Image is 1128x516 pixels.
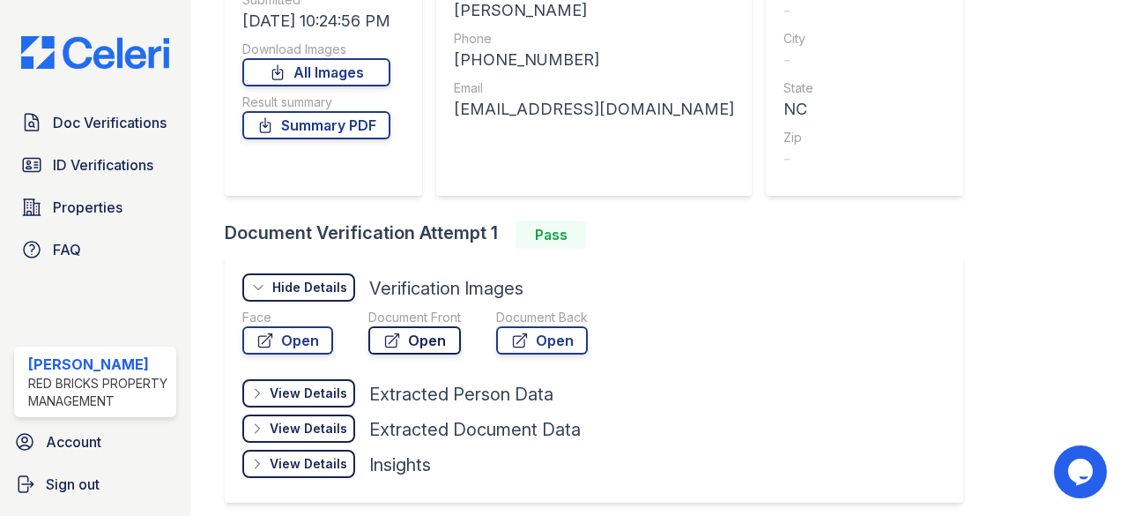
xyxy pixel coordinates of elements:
[7,36,183,70] img: CE_Logo_Blue-a8612792a0a2168367f1c8372b55b34899dd931a85d93a1a3d3e32e68fde9ad4.png
[242,309,333,326] div: Face
[53,112,167,133] span: Doc Verifications
[369,382,553,407] div: Extracted Person Data
[28,354,169,375] div: [PERSON_NAME]
[14,105,176,140] a: Doc Verifications
[225,221,977,249] div: Document Verification Attempt 1
[53,197,122,218] span: Properties
[242,41,390,58] div: Download Images
[454,48,734,72] div: [PHONE_NUMBER]
[270,420,347,437] div: View Details
[242,9,390,34] div: [DATE] 10:24:56 PM
[270,385,347,402] div: View Details
[28,375,169,410] div: Red Bricks Property Management
[783,79,940,97] div: State
[53,239,81,260] span: FAQ
[496,309,588,326] div: Document Back
[454,97,734,122] div: [EMAIL_ADDRESS][DOMAIN_NAME]
[14,232,176,267] a: FAQ
[369,417,581,442] div: Extracted Document Data
[242,326,333,355] a: Open
[783,30,940,48] div: City
[14,190,176,225] a: Properties
[496,326,588,355] a: Open
[53,154,153,176] span: ID Verifications
[454,79,734,97] div: Email
[516,221,586,249] div: Pass
[783,146,940,171] div: -
[368,309,461,326] div: Document Front
[783,129,940,146] div: Zip
[454,30,734,48] div: Phone
[46,474,100,495] span: Sign out
[272,279,347,296] div: Hide Details
[1054,445,1110,498] iframe: chat widget
[14,147,176,183] a: ID Verifications
[368,326,461,355] a: Open
[369,452,431,477] div: Insights
[242,93,390,111] div: Result summary
[7,467,183,502] a: Sign out
[242,111,390,139] a: Summary PDF
[270,455,347,473] div: View Details
[369,276,523,301] div: Verification Images
[242,58,390,86] a: All Images
[783,97,940,122] div: NC
[783,48,940,72] div: -
[46,431,101,452] span: Account
[7,424,183,460] a: Account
